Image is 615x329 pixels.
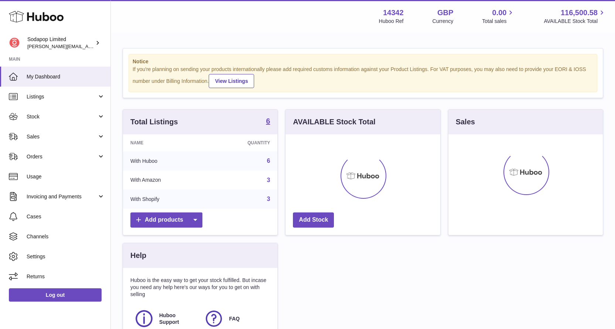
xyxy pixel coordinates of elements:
a: View Listings [209,74,254,88]
span: Returns [27,273,105,280]
h3: Help [130,251,146,261]
h3: AVAILABLE Stock Total [293,117,375,127]
a: 3 [267,196,270,202]
span: Listings [27,93,97,100]
td: With Huboo [123,151,208,171]
th: Quantity [208,134,277,151]
strong: 6 [266,117,270,125]
a: 0.00 Total sales [482,8,515,25]
div: Currency [433,18,454,25]
a: Add products [130,212,202,228]
div: Sodapop Limited [27,36,94,50]
p: Huboo is the easy way to get your stock fulfilled. But incase you need any help here's our ways f... [130,277,270,298]
span: Cases [27,213,105,220]
a: 116,500.58 AVAILABLE Stock Total [544,8,606,25]
span: Invoicing and Payments [27,193,97,200]
span: Settings [27,253,105,260]
a: 6 [267,158,270,164]
span: 116,500.58 [561,8,598,18]
h3: Total Listings [130,117,178,127]
span: [PERSON_NAME][EMAIL_ADDRESS][DOMAIN_NAME] [27,43,148,49]
span: Channels [27,233,105,240]
a: Log out [9,288,102,302]
th: Name [123,134,208,151]
a: Huboo Support [134,309,197,329]
span: Usage [27,173,105,180]
span: Sales [27,133,97,140]
strong: Notice [133,58,593,65]
span: Total sales [482,18,515,25]
img: david@sodapop-audio.co.uk [9,37,20,48]
h3: Sales [456,117,475,127]
span: My Dashboard [27,73,105,80]
span: 0.00 [492,8,507,18]
strong: GBP [437,8,453,18]
span: Orders [27,153,97,160]
strong: 14342 [383,8,404,18]
div: Huboo Ref [379,18,404,25]
span: AVAILABLE Stock Total [544,18,606,25]
span: FAQ [229,315,240,322]
a: 3 [267,177,270,183]
a: FAQ [204,309,266,329]
a: Add Stock [293,212,334,228]
span: Stock [27,113,97,120]
span: Huboo Support [159,312,196,326]
td: With Shopify [123,189,208,209]
div: If you're planning on sending your products internationally please add required customs informati... [133,66,593,88]
td: With Amazon [123,171,208,190]
a: 6 [266,117,270,126]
